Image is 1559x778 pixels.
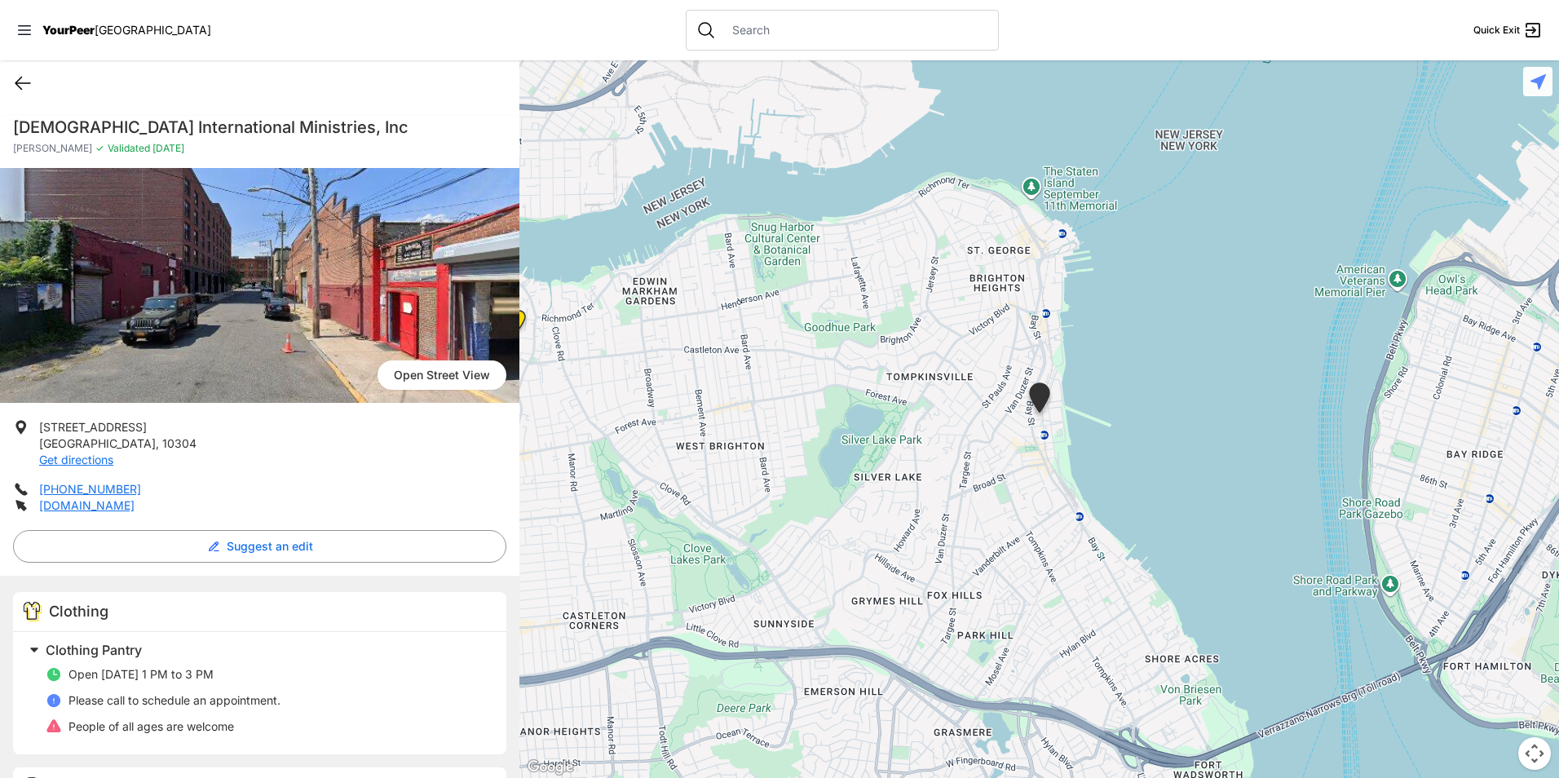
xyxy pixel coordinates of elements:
span: ✓ [95,142,104,155]
span: Validated [108,142,150,154]
img: Google [523,757,577,778]
a: YourPeer[GEOGRAPHIC_DATA] [42,25,211,35]
span: People of all ages are welcome [68,719,234,733]
span: Suggest an edit [227,538,313,555]
span: Open Street View [378,360,506,390]
h1: [DEMOGRAPHIC_DATA] International Ministries, Inc [13,116,506,139]
a: Get directions [39,453,113,466]
input: Search [722,22,988,38]
a: Open this area in Google Maps (opens a new window) [523,757,577,778]
span: Open [DATE] 1 PM to 3 PM [68,667,214,681]
span: [GEOGRAPHIC_DATA] [39,436,156,450]
p: Please call to schedule an appointment. [68,692,280,709]
button: Map camera controls [1518,737,1551,770]
a: [PHONE_NUMBER] [39,482,141,496]
span: [DATE] [150,142,184,154]
button: Suggest an edit [13,530,506,563]
span: [GEOGRAPHIC_DATA] [95,23,211,37]
span: 10304 [162,436,197,450]
span: Clothing [49,603,108,620]
span: , [156,436,159,450]
span: [PERSON_NAME] [13,142,92,155]
span: Quick Exit [1473,24,1520,37]
span: [STREET_ADDRESS] [39,420,147,434]
span: YourPeer [42,23,95,37]
a: [DOMAIN_NAME] [39,498,135,512]
a: Quick Exit [1473,20,1543,40]
div: Staten Island [502,303,536,343]
span: Clothing Pantry [46,642,142,658]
